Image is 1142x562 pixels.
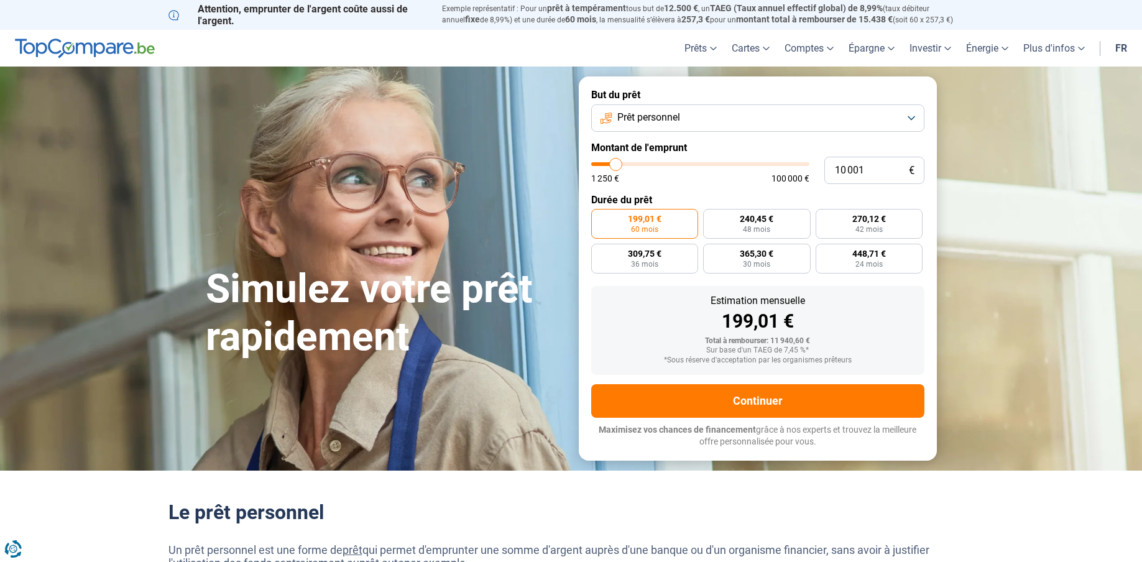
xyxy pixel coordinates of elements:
span: € [909,165,914,176]
span: TAEG (Taux annuel effectif global) de 8,99% [710,3,883,13]
span: 60 mois [631,226,658,233]
label: Montant de l'emprunt [591,142,924,154]
button: Continuer [591,384,924,418]
div: 199,01 € [601,312,914,331]
span: 240,45 € [740,214,773,223]
span: 42 mois [855,226,883,233]
span: montant total à rembourser de 15.438 € [736,14,893,24]
div: Sur base d'un TAEG de 7,45 %* [601,346,914,355]
span: Prêt personnel [617,111,680,124]
div: Total à rembourser: 11 940,60 € [601,337,914,346]
div: *Sous réserve d'acceptation par les organismes prêteurs [601,356,914,365]
h1: Simulez votre prêt rapidement [206,265,564,361]
div: Estimation mensuelle [601,296,914,306]
span: 270,12 € [852,214,886,223]
span: 48 mois [743,226,770,233]
span: 309,75 € [628,249,661,258]
span: 24 mois [855,260,883,268]
span: 257,3 € [681,14,710,24]
a: Énergie [959,30,1016,67]
span: 365,30 € [740,249,773,258]
a: fr [1108,30,1135,67]
span: 60 mois [565,14,596,24]
span: 30 mois [743,260,770,268]
h2: Le prêt personnel [168,500,974,524]
a: prêt [343,543,362,556]
a: Investir [902,30,959,67]
p: Exemple représentatif : Pour un tous but de , un (taux débiteur annuel de 8,99%) et une durée de ... [442,3,974,25]
span: Maximisez vos chances de financement [599,425,756,435]
p: grâce à nos experts et trouvez la meilleure offre personnalisée pour vous. [591,424,924,448]
span: 12.500 € [664,3,698,13]
a: Cartes [724,30,777,67]
a: Épargne [841,30,902,67]
p: Attention, emprunter de l'argent coûte aussi de l'argent. [168,3,427,27]
a: Prêts [677,30,724,67]
label: But du prêt [591,89,924,101]
button: Prêt personnel [591,104,924,132]
span: 199,01 € [628,214,661,223]
span: fixe [465,14,480,24]
a: Comptes [777,30,841,67]
span: 1 250 € [591,174,619,183]
img: TopCompare [15,39,155,58]
span: 448,71 € [852,249,886,258]
label: Durée du prêt [591,194,924,206]
a: Plus d'infos [1016,30,1092,67]
span: prêt à tempérament [547,3,626,13]
span: 100 000 € [771,174,809,183]
span: 36 mois [631,260,658,268]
